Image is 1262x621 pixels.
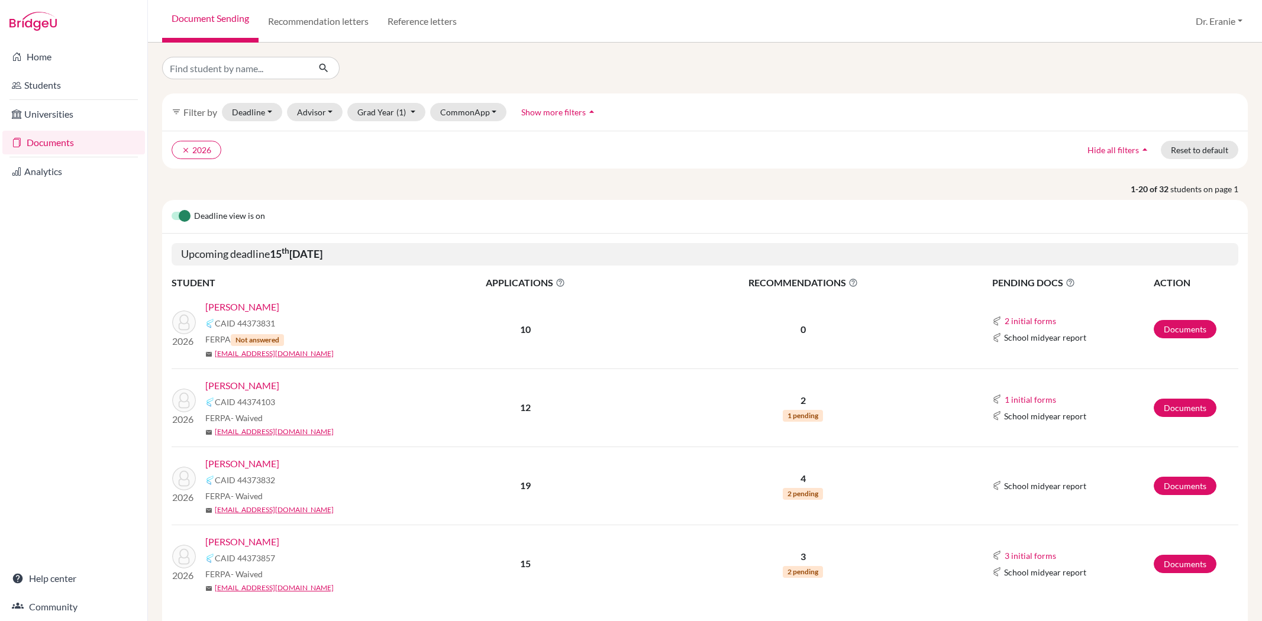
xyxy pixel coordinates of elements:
[215,583,334,593] a: [EMAIL_ADDRESS][DOMAIN_NAME]
[1131,183,1170,195] strong: 1-20 of 32
[783,488,823,500] span: 2 pending
[1161,141,1238,159] button: Reset to default
[172,568,196,583] p: 2026
[215,348,334,359] a: [EMAIL_ADDRESS][DOMAIN_NAME]
[172,412,196,426] p: 2026
[182,146,190,154] i: clear
[992,411,1002,421] img: Common App logo
[215,504,334,515] a: [EMAIL_ADDRESS][DOMAIN_NAME]
[1153,275,1238,290] th: ACTION
[992,276,1153,290] span: PENDING DOCS
[1170,183,1248,195] span: students on page 1
[172,141,221,159] button: clear2026
[205,429,212,436] span: mail
[205,568,263,580] span: FERPA
[282,246,289,255] sup: th
[783,410,823,422] span: 1 pending
[172,243,1238,266] h5: Upcoming deadline
[222,103,282,121] button: Deadline
[1139,144,1151,156] i: arrow_drop_up
[1004,393,1057,406] button: 1 initial forms
[205,476,215,485] img: Common App logo
[1190,10,1248,33] button: Dr. Eranie
[992,333,1002,342] img: Common App logo
[215,474,275,486] span: CAID 44373832
[205,412,263,424] span: FERPA
[430,103,507,121] button: CommonApp
[2,73,145,97] a: Students
[2,595,145,619] a: Community
[409,276,641,290] span: APPLICATIONS
[2,131,145,154] a: Documents
[287,103,343,121] button: Advisor
[205,507,212,514] span: mail
[643,471,963,486] p: 4
[520,324,531,335] b: 10
[215,396,275,408] span: CAID 44374103
[172,275,408,290] th: STUDENT
[9,12,57,31] img: Bridge-U
[1004,314,1057,328] button: 2 initial forms
[992,567,1002,577] img: Common App logo
[1154,399,1216,417] a: Documents
[586,106,598,118] i: arrow_drop_up
[205,319,215,328] img: Common App logo
[992,481,1002,490] img: Common App logo
[2,160,145,183] a: Analytics
[1004,549,1057,562] button: 3 initial forms
[347,103,425,121] button: Grad Year(1)
[1004,410,1086,422] span: School midyear report
[172,389,196,412] img: Kang, Liyeh
[520,558,531,569] b: 15
[520,402,531,413] b: 12
[172,490,196,504] p: 2026
[231,334,284,346] span: Not answered
[1004,566,1086,578] span: School midyear report
[172,107,181,117] i: filter_list
[172,334,196,348] p: 2026
[2,45,145,69] a: Home
[162,57,309,79] input: Find student by name...
[783,566,823,578] span: 2 pending
[215,552,275,564] span: CAID 44373857
[205,457,279,471] a: [PERSON_NAME]
[2,102,145,126] a: Universities
[205,351,212,358] span: mail
[205,585,212,592] span: mail
[520,480,531,491] b: 19
[172,545,196,568] img: Yeh, Brennan
[205,397,215,407] img: Common App logo
[1154,320,1216,338] a: Documents
[231,569,263,579] span: - Waived
[396,107,406,117] span: (1)
[205,300,279,314] a: [PERSON_NAME]
[270,247,322,260] b: 15 [DATE]
[992,551,1002,560] img: Common App logo
[183,106,217,118] span: Filter by
[511,103,608,121] button: Show more filtersarrow_drop_up
[1004,480,1086,492] span: School midyear report
[231,491,263,501] span: - Waived
[172,467,196,490] img: Wang, Allyn
[205,535,279,549] a: [PERSON_NAME]
[2,567,145,590] a: Help center
[643,393,963,407] p: 2
[205,554,215,563] img: Common App logo
[643,322,963,337] p: 0
[521,107,586,117] span: Show more filters
[172,310,196,334] img: Chen, Oliver
[1087,145,1139,155] span: Hide all filters
[215,317,275,329] span: CAID 44373831
[231,413,263,423] span: - Waived
[1154,477,1216,495] a: Documents
[194,209,265,224] span: Deadline view is on
[992,316,1002,326] img: Common App logo
[205,490,263,502] span: FERPA
[1004,331,1086,344] span: School midyear report
[643,549,963,564] p: 3
[643,276,963,290] span: RECOMMENDATIONS
[215,426,334,437] a: [EMAIL_ADDRESS][DOMAIN_NAME]
[1077,141,1161,159] button: Hide all filtersarrow_drop_up
[992,394,1002,404] img: Common App logo
[205,379,279,393] a: [PERSON_NAME]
